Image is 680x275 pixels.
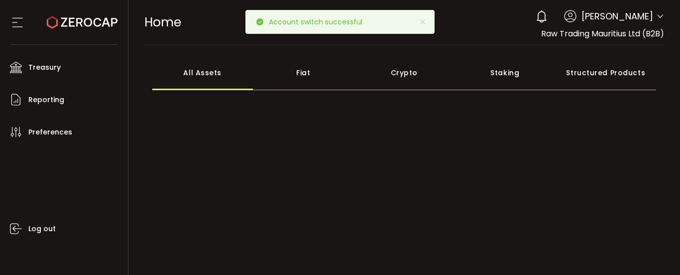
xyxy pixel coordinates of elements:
span: Home [144,13,181,31]
iframe: Chat Widget [564,167,680,275]
div: Fiat [253,55,354,90]
div: Crypto [354,55,455,90]
span: Reporting [28,93,64,107]
span: Treasury [28,60,61,75]
span: [PERSON_NAME] [581,9,653,23]
span: Raw Trading Mauritius Ltd (B2B) [541,28,664,39]
div: Staking [454,55,556,90]
p: Account switch successful [269,18,370,25]
span: Log out [28,222,56,236]
div: Structured Products [556,55,657,90]
span: Preferences [28,125,72,139]
div: All Assets [152,55,253,90]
